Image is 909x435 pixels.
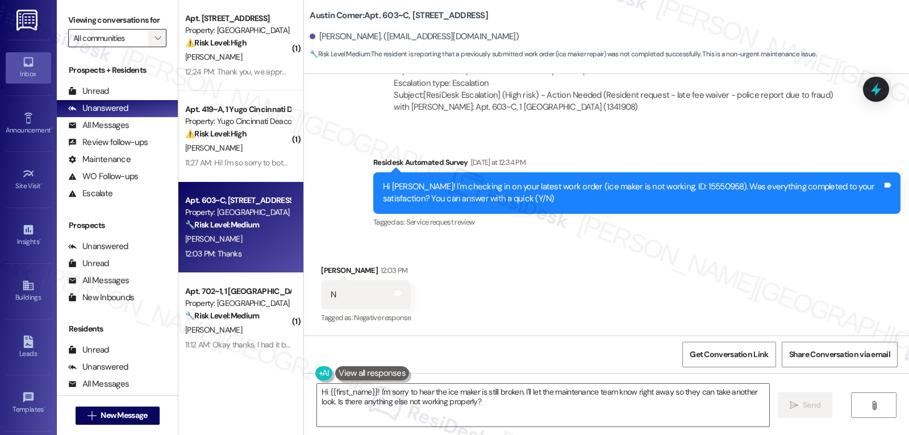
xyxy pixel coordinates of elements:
[39,236,41,244] span: •
[394,89,839,114] div: Subject: [ResiDesk Escalation] (High risk) - Action Needed (Resident request - late fee waiver - ...
[68,171,138,183] div: WO Follow-ups
[68,136,148,148] div: Review follow-ups
[185,38,247,48] strong: ⚠️ Risk Level: High
[310,49,370,59] strong: 🔧 Risk Level: Medium
[68,378,129,390] div: All Messages
[185,339,521,350] div: 11:12 AM: Okay thanks, I had it before I left for the beach in July (last week of the month) and ...
[68,102,128,114] div: Unanswered
[803,399,820,411] span: Send
[185,297,290,309] div: Property: [GEOGRAPHIC_DATA]
[310,31,519,43] div: [PERSON_NAME]. ([EMAIL_ADDRESS][DOMAIN_NAME])
[185,310,259,321] strong: 🔧 Risk Level: Medium
[155,34,161,43] i: 
[383,181,882,205] div: Hi [PERSON_NAME]! I'm checking in on your latest work order (ice maker is not working, ID: 155509...
[6,220,51,251] a: Insights •
[185,13,290,24] div: Apt. [STREET_ADDRESS]
[41,180,43,188] span: •
[789,349,890,361] span: Share Conversation via email
[682,342,775,367] button: Get Conversation Link
[57,64,178,76] div: Prospects + Residents
[690,349,768,361] span: Get Conversation Link
[310,48,816,60] span: : The resident is reporting that a previously submitted work order (ice maker repair) was not com...
[373,214,900,230] div: Tagged as:
[185,115,290,127] div: Property: Yugo Cincinnati Deacon
[101,409,147,421] span: New Message
[185,234,242,244] span: [PERSON_NAME]
[373,156,900,172] div: Residesk Automated Survey
[331,289,336,301] div: N
[68,275,129,287] div: All Messages
[310,10,488,22] b: Austin Corner: Apt. 603~C, [STREET_ADDRESS]
[68,119,129,131] div: All Messages
[778,392,833,418] button: Send
[185,103,290,115] div: Apt. 419~A, 1 Yugo Cincinnati Deacon
[68,292,134,304] div: New Inbounds
[468,156,526,168] div: [DATE] at 12:34 PM
[321,264,411,280] div: [PERSON_NAME]
[870,401,878,410] i: 
[76,407,160,425] button: New Message
[378,264,408,276] div: 12:03 PM
[185,52,242,62] span: [PERSON_NAME]
[185,143,242,153] span: [PERSON_NAME]
[185,24,290,36] div: Property: [GEOGRAPHIC_DATA]
[321,309,411,326] div: Tagged as:
[6,332,51,363] a: Leads
[44,404,45,412] span: •
[68,258,109,270] div: Unread
[6,276,51,306] a: Buildings
[406,217,475,227] span: Service request review
[68,361,128,373] div: Unanswered
[68,11,166,29] label: Viewing conversations for
[68,188,112,200] div: Escalate
[185,219,259,230] strong: 🔧 Risk Level: Medium
[73,29,148,47] input: All communities
[185,194,290,206] div: Apt. 603~C, [STREET_ADDRESS]
[16,10,40,31] img: ResiDesk Logo
[185,206,290,218] div: Property: [GEOGRAPHIC_DATA]
[68,154,131,165] div: Maintenance
[790,401,798,410] i: 
[68,344,109,356] div: Unread
[68,241,128,252] div: Unanswered
[185,129,247,139] strong: ⚠️ Risk Level: High
[57,219,178,231] div: Prospects
[185,285,290,297] div: Apt. 702~1, 1 [GEOGRAPHIC_DATA]
[6,388,51,419] a: Templates •
[57,323,178,335] div: Residents
[51,125,52,132] span: •
[185,248,241,259] div: 12:03 PM: Thanks
[68,85,109,97] div: Unread
[6,164,51,195] a: Site Visit •
[782,342,898,367] button: Share Conversation via email
[354,313,411,322] span: Negative response
[87,411,96,420] i: 
[317,384,769,426] textarea: Hi {{first_name}}! I'm sorry to hear the ice maker is still broken. I'll let the maintenance team...
[185,325,242,335] span: [PERSON_NAME]
[6,52,51,83] a: Inbox
[185,67,309,77] div: 12:24 PM: Thank you, we appreciate it.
